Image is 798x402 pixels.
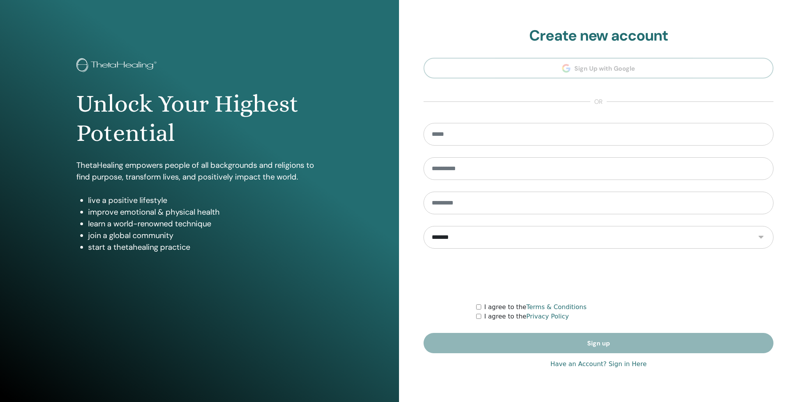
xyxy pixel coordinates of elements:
label: I agree to the [484,312,569,321]
li: learn a world-renowned technique [88,218,323,229]
h1: Unlock Your Highest Potential [76,89,323,148]
h2: Create new account [424,27,773,45]
label: I agree to the [484,302,587,312]
li: live a positive lifestyle [88,194,323,206]
iframe: reCAPTCHA [539,260,658,291]
li: start a thetahealing practice [88,241,323,253]
a: Privacy Policy [526,313,569,320]
li: improve emotional & physical health [88,206,323,218]
li: join a global community [88,229,323,241]
span: or [590,97,607,107]
a: Terms & Conditions [526,303,586,311]
p: ThetaHealing empowers people of all backgrounds and religions to find purpose, transform lives, a... [76,159,323,183]
a: Have an Account? Sign in Here [550,359,646,369]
